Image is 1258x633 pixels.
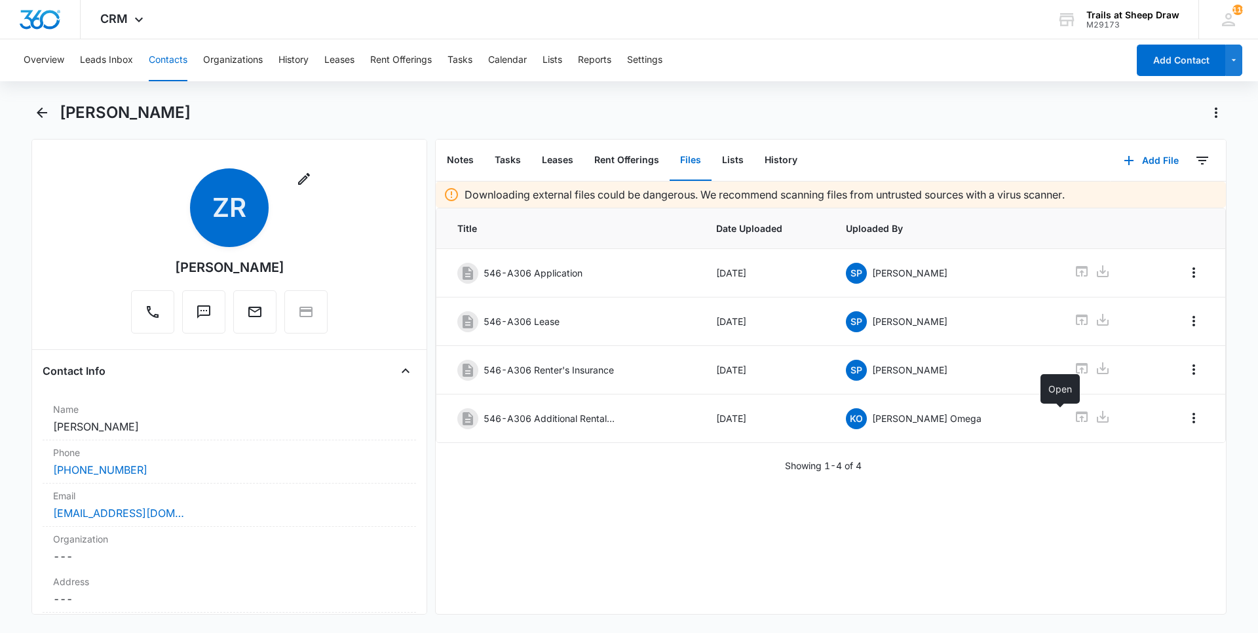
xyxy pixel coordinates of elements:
[131,290,174,334] button: Call
[670,140,712,181] button: Files
[233,290,276,334] button: Email
[1040,374,1080,404] div: Open
[233,311,276,322] a: Email
[700,346,830,394] td: [DATE]
[53,489,406,503] label: Email
[846,221,1043,235] span: Uploaded By
[543,39,562,81] button: Lists
[488,39,527,81] button: Calendar
[149,39,187,81] button: Contacts
[1192,150,1213,171] button: Filters
[1183,359,1204,380] button: Overflow Menu
[872,363,947,377] p: [PERSON_NAME]
[60,103,191,123] h1: [PERSON_NAME]
[484,363,614,377] p: 546-A306 Renter's Insurance
[627,39,662,81] button: Settings
[1111,145,1192,176] button: Add File
[1232,5,1243,15] div: notifications count
[1137,45,1225,76] button: Add Contact
[700,297,830,346] td: [DATE]
[1086,20,1179,29] div: account id
[131,311,174,322] a: Call
[43,569,416,613] div: Address---
[872,315,947,328] p: [PERSON_NAME]
[175,258,284,277] div: [PERSON_NAME]
[1206,102,1227,123] button: Actions
[457,221,685,235] span: Title
[43,440,416,484] div: Phone[PHONE_NUMBER]
[700,394,830,443] td: [DATE]
[872,412,982,425] p: [PERSON_NAME] Omega
[846,360,867,381] span: SP
[484,140,531,181] button: Tasks
[53,446,406,459] label: Phone
[24,39,64,81] button: Overview
[190,168,269,247] span: ZR
[53,591,406,607] dd: ---
[465,187,1065,202] p: Downloading external files could be dangerous. We recommend scanning files from untrusted sources...
[716,221,814,235] span: Date Uploaded
[578,39,611,81] button: Reports
[484,266,582,280] p: 546-A306 Application
[53,505,184,521] a: [EMAIL_ADDRESS][DOMAIN_NAME]
[1183,408,1204,429] button: Overflow Menu
[370,39,432,81] button: Rent Offerings
[53,462,147,478] a: [PHONE_NUMBER]
[43,397,416,440] div: Name[PERSON_NAME]
[182,311,225,322] a: Text
[43,484,416,527] div: Email[EMAIL_ADDRESS][DOMAIN_NAME]
[484,412,615,425] p: 546-A306 Additional Rental Addendum
[436,140,484,181] button: Notes
[1086,10,1179,20] div: account name
[1232,5,1243,15] span: 119
[203,39,263,81] button: Organizations
[53,402,406,416] label: Name
[712,140,754,181] button: Lists
[846,311,867,332] span: SP
[846,408,867,429] span: KO
[785,459,862,472] p: Showing 1-4 of 4
[324,39,354,81] button: Leases
[872,266,947,280] p: [PERSON_NAME]
[53,575,406,588] label: Address
[43,363,105,379] h4: Contact Info
[484,315,560,328] p: 546-A306 Lease
[584,140,670,181] button: Rent Offerings
[754,140,808,181] button: History
[31,102,52,123] button: Back
[53,419,406,434] dd: [PERSON_NAME]
[80,39,133,81] button: Leads Inbox
[43,527,416,569] div: Organization---
[53,548,406,564] dd: ---
[100,12,128,26] span: CRM
[53,532,406,546] label: Organization
[846,263,867,284] span: SP
[1183,262,1204,283] button: Overflow Menu
[700,249,830,297] td: [DATE]
[395,360,416,381] button: Close
[531,140,584,181] button: Leases
[448,39,472,81] button: Tasks
[182,290,225,334] button: Text
[278,39,309,81] button: History
[1183,311,1204,332] button: Overflow Menu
